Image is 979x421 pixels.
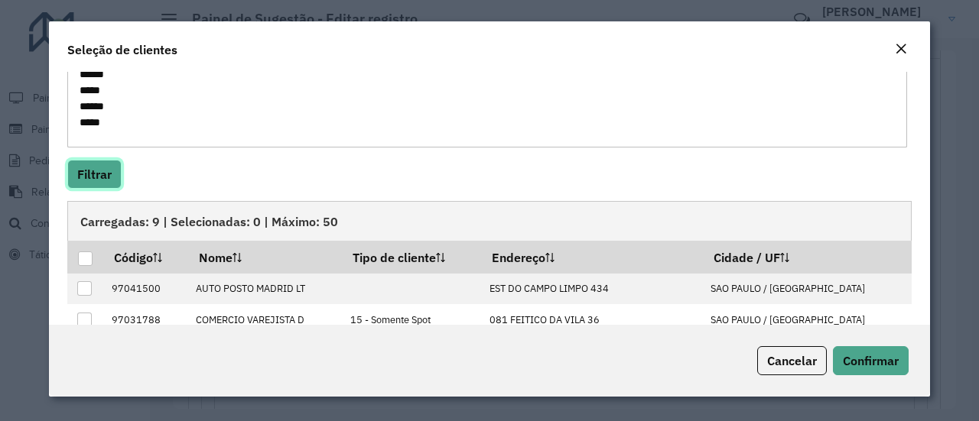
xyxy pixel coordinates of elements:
[343,304,481,335] td: 15 - Somente Spot
[103,241,188,273] th: Código
[67,40,177,59] h4: Seleção de clientes
[703,274,912,305] td: SAO PAULO / [GEOGRAPHIC_DATA]
[481,304,703,335] td: 081 FEITICO DA VILA 36
[895,43,907,55] em: Fechar
[890,40,912,60] button: Close
[481,241,703,273] th: Endereço
[67,160,122,189] button: Filtrar
[757,346,827,375] button: Cancelar
[343,241,481,273] th: Tipo de cliente
[67,201,912,241] div: Carregadas: 9 | Selecionadas: 0 | Máximo: 50
[188,274,343,305] td: AUTO POSTO MADRID LT
[103,304,188,335] td: 97031788
[767,353,817,368] span: Cancelar
[103,274,188,305] td: 97041500
[703,241,912,273] th: Cidade / UF
[843,353,899,368] span: Confirmar
[188,304,343,335] td: COMERCIO VAREJISTA D
[188,241,343,273] th: Nome
[481,274,703,305] td: EST DO CAMPO LIMPO 434
[703,304,912,335] td: SAO PAULO / [GEOGRAPHIC_DATA]
[833,346,909,375] button: Confirmar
